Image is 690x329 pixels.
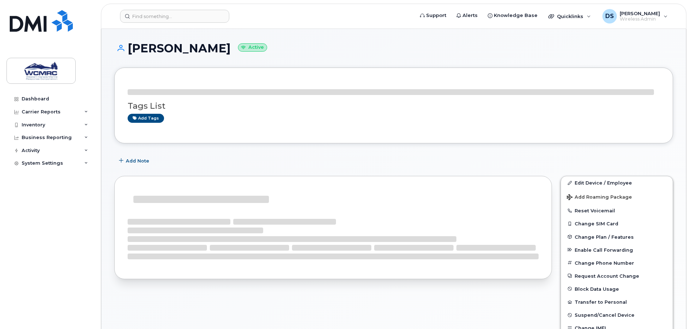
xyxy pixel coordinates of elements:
[567,194,632,201] span: Add Roaming Package
[575,312,634,318] span: Suspend/Cancel Device
[114,42,673,55] h1: [PERSON_NAME]
[561,189,673,204] button: Add Roaming Package
[561,217,673,230] button: Change SIM Card
[238,43,267,52] small: Active
[561,243,673,256] button: Enable Call Forwarding
[561,308,673,321] button: Suspend/Cancel Device
[561,256,673,269] button: Change Phone Number
[561,295,673,308] button: Transfer to Personal
[128,101,660,111] h3: Tags List
[561,230,673,243] button: Change Plan / Features
[561,204,673,217] button: Reset Voicemail
[561,282,673,295] button: Block Data Usage
[575,247,633,252] span: Enable Call Forwarding
[126,157,149,164] span: Add Note
[575,234,634,239] span: Change Plan / Features
[561,269,673,282] button: Request Account Change
[561,176,673,189] a: Edit Device / Employee
[114,154,155,167] button: Add Note
[128,114,164,123] a: Add tags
